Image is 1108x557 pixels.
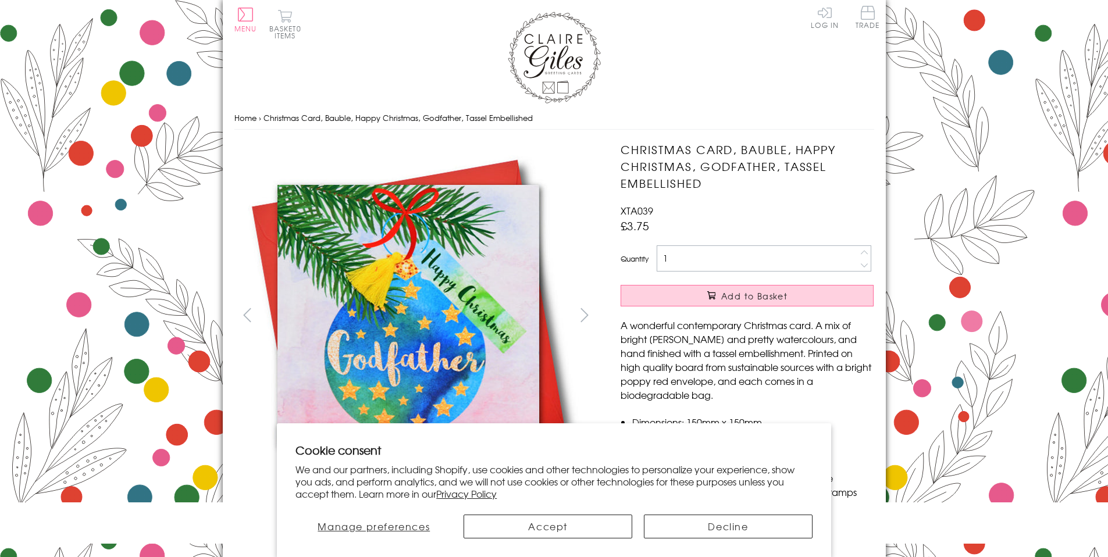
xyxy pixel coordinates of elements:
img: Claire Giles Greetings Cards [508,12,601,103]
span: Manage preferences [318,519,430,533]
img: Christmas Card, Bauble, Happy Christmas, Godfather, Tassel Embellished [234,141,583,490]
a: Privacy Policy [436,487,497,501]
label: Quantity [621,253,649,264]
h2: Cookie consent [295,442,813,458]
p: A wonderful contemporary Christmas card. A mix of bright [PERSON_NAME] and pretty watercolours, a... [621,318,874,402]
p: We and our partners, including Shopify, use cookies and other technologies to personalize your ex... [295,463,813,499]
button: next [571,302,597,328]
span: › [259,112,261,123]
button: Manage preferences [295,515,452,538]
a: Home [234,112,256,123]
button: Basket0 items [269,9,301,39]
a: Trade [856,6,880,31]
nav: breadcrumbs [234,106,874,130]
button: Decline [644,515,813,538]
span: XTA039 [621,203,653,217]
span: Trade [856,6,880,28]
button: prev [234,302,261,328]
h1: Christmas Card, Bauble, Happy Christmas, Godfather, Tassel Embellished [621,141,874,191]
button: Menu [234,8,257,32]
button: Accept [464,515,632,538]
li: Dimensions: 150mm x 150mm [632,415,874,429]
img: Christmas Card, Bauble, Happy Christmas, Godfather, Tassel Embellished [597,141,946,490]
span: £3.75 [621,217,649,234]
a: Log In [811,6,839,28]
span: 0 items [275,23,301,41]
button: Add to Basket [621,285,874,306]
span: Add to Basket [721,290,788,302]
span: Menu [234,23,257,34]
span: Christmas Card, Bauble, Happy Christmas, Godfather, Tassel Embellished [263,112,533,123]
